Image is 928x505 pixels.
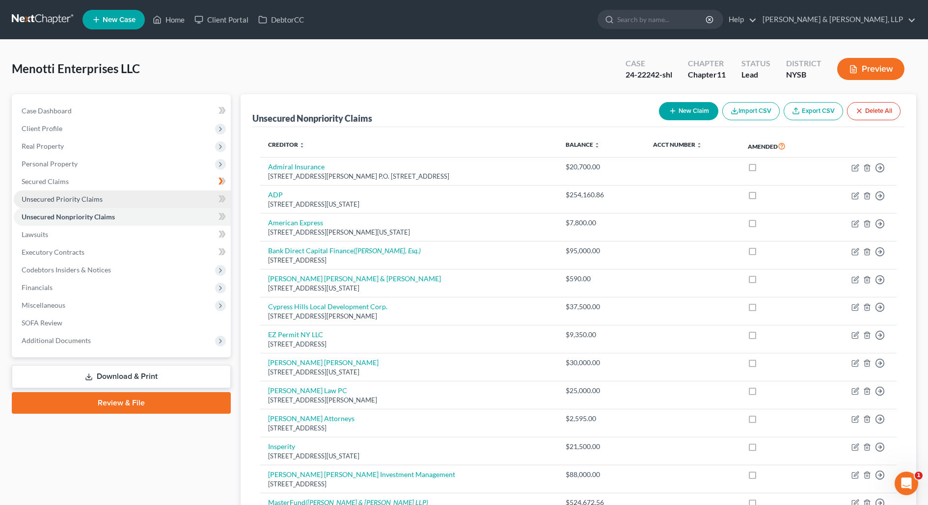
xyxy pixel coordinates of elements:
[268,200,550,209] div: [STREET_ADDRESS][US_STATE]
[566,246,637,256] div: $95,000.00
[784,102,843,120] a: Export CSV
[837,58,904,80] button: Preview
[22,142,64,150] span: Real Property
[268,442,295,451] a: Insperity
[268,479,550,489] div: [STREET_ADDRESS]
[268,162,325,171] a: Admiral Insurance
[717,70,726,79] span: 11
[14,208,231,226] a: Unsecured Nonpriority Claims
[566,141,600,148] a: Balance unfold_more
[653,141,702,148] a: Acct Number unfold_more
[268,190,283,199] a: ADP
[566,162,637,172] div: $20,700.00
[253,11,309,28] a: DebtorCC
[22,248,84,256] span: Executory Contracts
[566,190,637,200] div: $254,160.86
[786,69,821,80] div: NYSB
[14,102,231,120] a: Case Dashboard
[268,274,441,283] a: [PERSON_NAME] [PERSON_NAME] & [PERSON_NAME]
[268,358,379,367] a: [PERSON_NAME] [PERSON_NAME]
[268,172,550,181] div: [STREET_ADDRESS][PERSON_NAME] P.O. [STREET_ADDRESS]
[268,330,323,339] a: EZ Permit NY LLC
[688,69,726,80] div: Chapter
[22,213,115,221] span: Unsecured Nonpriority Claims
[22,177,69,186] span: Secured Claims
[915,472,923,479] span: 1
[688,58,726,69] div: Chapter
[22,106,72,115] span: Case Dashboard
[22,336,91,345] span: Additional Documents
[148,11,190,28] a: Home
[895,472,918,495] iframe: Intercom live chat
[566,218,637,228] div: $7,800.00
[268,340,550,349] div: [STREET_ADDRESS]
[14,190,231,208] a: Unsecured Priority Claims
[22,195,103,203] span: Unsecured Priority Claims
[741,69,770,80] div: Lead
[722,102,780,120] button: Import CSV
[566,358,637,368] div: $30,000.00
[22,124,62,133] span: Client Profile
[299,142,305,148] i: unfold_more
[268,246,421,255] a: Bank Direct Capital Finance([PERSON_NAME], Esq.)
[14,226,231,243] a: Lawsuits
[594,142,600,148] i: unfold_more
[566,386,637,396] div: $25,000.00
[268,312,550,321] div: [STREET_ADDRESS][PERSON_NAME]
[566,414,637,424] div: $2,595.00
[12,365,231,388] a: Download & Print
[268,218,323,227] a: American Express
[354,246,421,255] i: ([PERSON_NAME], Esq.)
[22,266,111,274] span: Codebtors Insiders & Notices
[741,58,770,69] div: Status
[740,135,819,158] th: Amended
[268,228,550,237] div: [STREET_ADDRESS][PERSON_NAME][US_STATE]
[724,11,757,28] a: Help
[268,452,550,461] div: [STREET_ADDRESS][US_STATE]
[12,392,231,414] a: Review & File
[786,58,821,69] div: District
[566,330,637,340] div: $9,350.00
[22,301,65,309] span: Miscellaneous
[617,10,707,28] input: Search by name...
[268,386,347,395] a: [PERSON_NAME] Law PC
[190,11,253,28] a: Client Portal
[268,302,387,311] a: Cypress Hills Local Development Corp.
[847,102,901,120] button: Delete All
[268,141,305,148] a: Creditor unfold_more
[566,302,637,312] div: $37,500.00
[696,142,702,148] i: unfold_more
[252,112,372,124] div: Unsecured Nonpriority Claims
[268,396,550,405] div: [STREET_ADDRESS][PERSON_NAME]
[22,230,48,239] span: Lawsuits
[268,470,455,478] a: [PERSON_NAME] [PERSON_NAME] Investment Management
[22,159,78,168] span: Personal Property
[566,470,637,479] div: $88,000.00
[103,16,136,24] span: New Case
[626,69,672,80] div: 24-22242-shl
[14,314,231,332] a: SOFA Review
[268,256,550,265] div: [STREET_ADDRESS]
[268,284,550,293] div: [STREET_ADDRESS][US_STATE]
[566,442,637,452] div: $21,500.00
[758,11,916,28] a: [PERSON_NAME] & [PERSON_NAME], LLP
[14,243,231,261] a: Executory Contracts
[626,58,672,69] div: Case
[566,274,637,284] div: $590.00
[22,283,53,292] span: Financials
[14,173,231,190] a: Secured Claims
[268,414,355,423] a: [PERSON_NAME] Attorneys
[268,368,550,377] div: [STREET_ADDRESS][US_STATE]
[268,424,550,433] div: [STREET_ADDRESS]
[659,102,718,120] button: New Claim
[12,61,140,76] span: Menotti Enterprises LLC
[22,319,62,327] span: SOFA Review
